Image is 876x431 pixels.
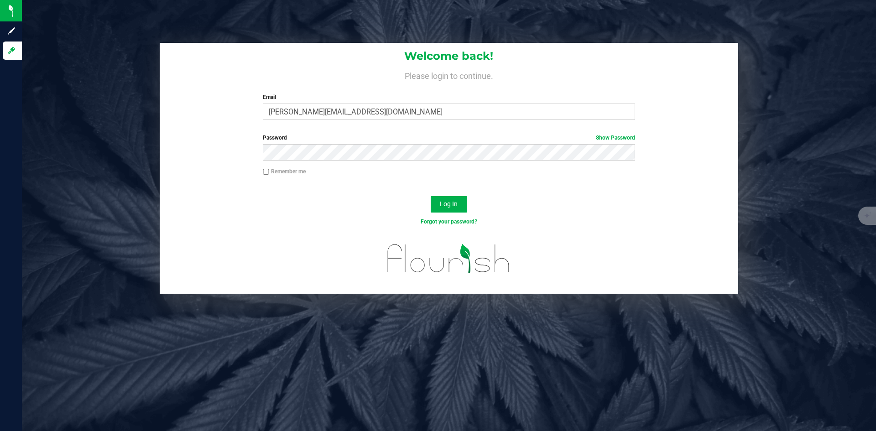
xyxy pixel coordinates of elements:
[421,218,477,225] a: Forgot your password?
[263,93,635,101] label: Email
[7,26,16,36] inline-svg: Sign up
[376,235,521,282] img: flourish_logo.svg
[440,200,458,208] span: Log In
[263,167,306,176] label: Remember me
[596,135,635,141] a: Show Password
[7,46,16,55] inline-svg: Log in
[263,135,287,141] span: Password
[431,196,467,213] button: Log In
[160,50,738,62] h1: Welcome back!
[160,69,738,80] h4: Please login to continue.
[263,169,269,175] input: Remember me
